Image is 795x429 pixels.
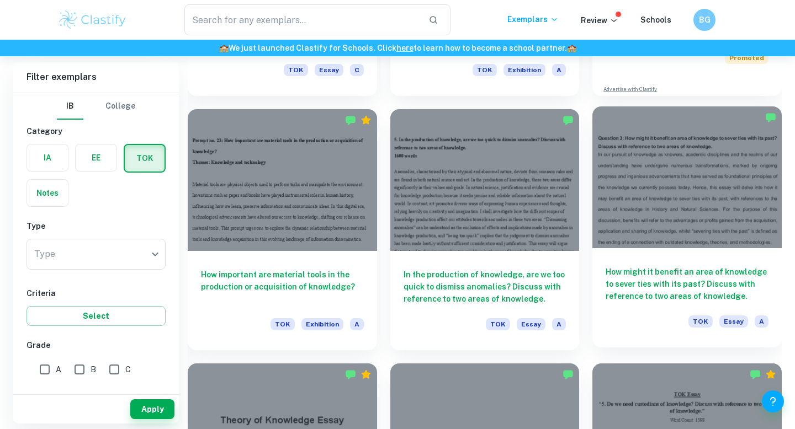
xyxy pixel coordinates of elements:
[507,13,559,25] p: Exemplars
[105,93,135,120] button: College
[361,369,372,380] div: Premium
[27,180,68,206] button: Notes
[315,64,343,76] span: Essay
[57,9,128,31] img: Clastify logo
[750,369,761,380] img: Marked
[473,64,497,76] span: TOK
[26,306,166,326] button: Select
[361,115,372,126] div: Premium
[517,318,545,330] span: Essay
[698,14,711,26] h6: BG
[91,363,96,376] span: B
[201,269,364,305] h6: How important are material tools in the production or acquisition of knowledge?
[762,390,784,412] button: Help and Feedback
[26,287,166,299] h6: Criteria
[404,269,566,305] h6: In the production of knowledge, are we too quick to dismiss anomalies? Discuss with reference to ...
[284,64,308,76] span: TOK
[640,15,671,24] a: Schools
[301,318,343,330] span: Exhibition
[552,318,566,330] span: A
[76,144,116,171] button: EE
[13,62,179,93] h6: Filter exemplars
[188,109,377,350] a: How important are material tools in the production or acquisition of knowledge?TOKExhibitionA
[26,339,166,351] h6: Grade
[755,315,768,328] span: A
[765,112,776,123] img: Marked
[567,44,576,52] span: 🏫
[603,85,657,93] a: Advertise with Clastify
[125,145,165,171] button: TOK
[219,44,229,52] span: 🏫
[184,4,420,35] input: Search for any exemplars...
[56,363,61,376] span: A
[693,9,715,31] button: BG
[592,109,782,350] a: How might it benefit an area of knowledge to sever ties with its past? Discuss with reference to ...
[396,44,414,52] a: here
[563,115,574,126] img: Marked
[26,220,166,232] h6: Type
[486,318,510,330] span: TOK
[26,125,166,137] h6: Category
[725,52,768,64] span: Promoted
[606,266,768,302] h6: How might it benefit an area of knowledge to sever ties with its past? Discuss with reference to ...
[57,93,83,120] button: IB
[57,93,135,120] div: Filter type choice
[125,363,131,376] span: C
[2,42,793,54] h6: We just launched Clastify for Schools. Click to learn how to become a school partner.
[345,115,356,126] img: Marked
[130,399,174,419] button: Apply
[390,109,580,350] a: In the production of knowledge, are we too quick to dismiss anomalies? Discuss with reference to ...
[581,14,618,26] p: Review
[688,315,713,328] span: TOK
[719,315,748,328] span: Essay
[552,64,566,76] span: A
[765,369,776,380] div: Premium
[27,144,68,171] button: IA
[504,64,545,76] span: Exhibition
[271,318,295,330] span: TOK
[345,369,356,380] img: Marked
[563,369,574,380] img: Marked
[350,318,364,330] span: A
[350,64,364,76] span: C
